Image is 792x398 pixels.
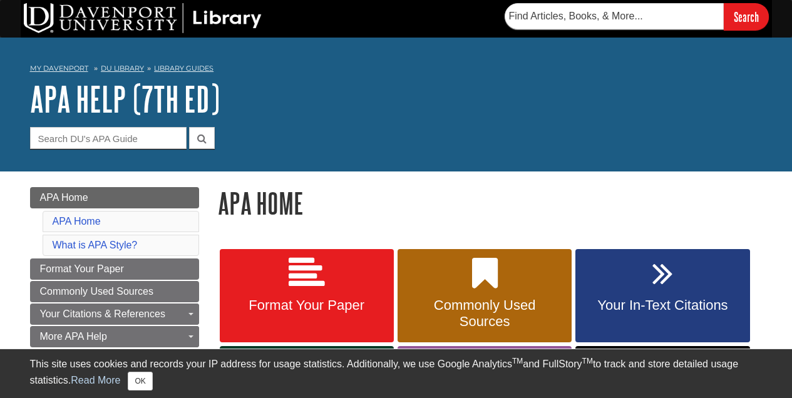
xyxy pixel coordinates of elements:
img: DU Library [24,3,262,33]
input: Search [724,3,769,30]
input: Find Articles, Books, & More... [505,3,724,29]
span: APA Home [40,192,88,203]
div: This site uses cookies and records your IP address for usage statistics. Additionally, we use Goo... [30,357,763,390]
a: APA Help (7th Ed) [30,79,220,118]
a: Format Your Paper [30,258,199,280]
span: Format Your Paper [229,297,384,314]
a: Library Guides [154,64,213,73]
span: Your Citations & References [40,309,165,319]
a: APA Home [53,216,101,227]
sup: TM [582,357,593,365]
a: Format Your Paper [220,249,394,343]
sup: TM [512,357,523,365]
a: My Davenport [30,63,88,74]
span: Your In-Text Citations [585,297,740,314]
nav: breadcrumb [30,60,763,80]
a: What is APA Style? [53,240,138,250]
span: More APA Help [40,331,107,342]
form: Searches DU Library's articles, books, and more [505,3,769,30]
a: More APA Help [30,326,199,347]
a: APA Home [30,187,199,208]
h1: APA Home [218,187,763,219]
input: Search DU's APA Guide [30,127,187,149]
a: Commonly Used Sources [398,249,572,343]
a: Your Citations & References [30,304,199,325]
a: Your In-Text Citations [575,249,749,343]
span: Commonly Used Sources [407,297,562,330]
a: Commonly Used Sources [30,281,199,302]
span: Format Your Paper [40,263,124,274]
a: Read More [71,375,120,385]
button: Close [128,372,152,390]
a: DU Library [101,64,144,73]
span: Commonly Used Sources [40,286,153,297]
